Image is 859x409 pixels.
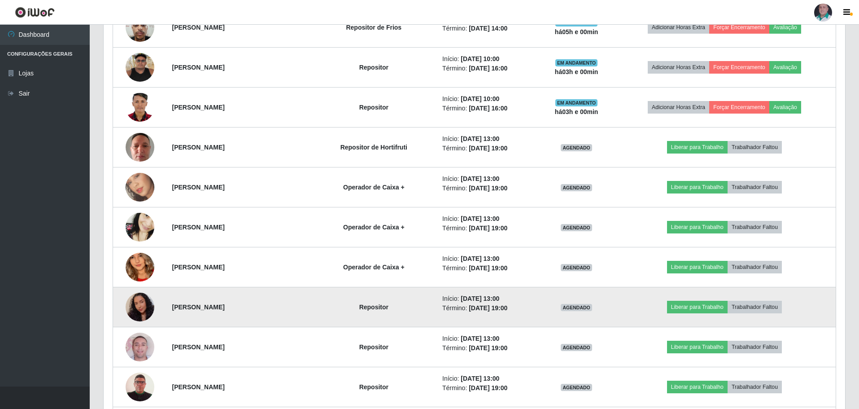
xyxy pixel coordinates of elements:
button: Trabalhador Faltou [728,141,782,154]
time: [DATE] 13:00 [461,295,499,302]
time: [DATE] 16:00 [469,105,507,112]
time: [DATE] 13:00 [461,375,499,382]
span: AGENDADO [561,264,592,271]
li: Término: [442,343,534,353]
strong: [PERSON_NAME] [172,343,224,351]
time: [DATE] 19:00 [469,384,507,391]
li: Início: [442,54,534,64]
time: [DATE] 13:00 [461,215,499,222]
button: Avaliação [769,101,801,114]
strong: Operador de Caixa + [343,184,405,191]
img: 1755222464998.jpeg [126,53,154,82]
strong: [PERSON_NAME] [172,24,224,31]
strong: há 03 h e 00 min [555,68,598,75]
time: [DATE] 19:00 [469,304,507,312]
time: [DATE] 19:00 [469,224,507,232]
button: Adicionar Horas Extra [648,101,709,114]
strong: [PERSON_NAME] [172,64,224,71]
li: Início: [442,174,534,184]
img: 1738470889443.jpeg [126,321,154,373]
li: Início: [442,134,534,144]
strong: há 05 h e 00 min [555,28,598,35]
img: 1748920057634.jpeg [126,236,154,299]
button: Trabalhador Faltou [728,341,782,353]
li: Término: [442,144,534,153]
img: 1746885131832.jpeg [126,366,154,408]
strong: Repositor de Frios [346,24,401,31]
time: [DATE] 19:00 [469,264,507,272]
li: Início: [442,334,534,343]
strong: [PERSON_NAME] [172,224,224,231]
strong: [PERSON_NAME] [172,303,224,311]
button: Liberar para Trabalho [667,341,728,353]
span: AGENDADO [561,384,592,391]
strong: há 03 h e 00 min [555,108,598,115]
li: Término: [442,383,534,393]
span: EM ANDAMENTO [555,59,598,66]
li: Término: [442,64,534,73]
strong: Repositor [359,343,388,351]
time: [DATE] 19:00 [469,145,507,152]
button: Forçar Encerramento [709,61,769,74]
span: EM ANDAMENTO [555,99,598,106]
strong: [PERSON_NAME] [172,184,224,191]
button: Liberar para Trabalho [667,181,728,194]
time: [DATE] 10:00 [461,95,499,102]
strong: Repositor de Hortifruti [340,144,407,151]
button: Liberar para Trabalho [667,301,728,313]
button: Forçar Encerramento [709,101,769,114]
button: Trabalhador Faltou [728,261,782,273]
button: Trabalhador Faltou [728,221,782,233]
span: AGENDADO [561,304,592,311]
img: 1740505535016.jpeg [126,128,154,166]
strong: Operador de Caixa + [343,264,405,271]
img: 1753371469357.jpeg [126,289,154,325]
button: Trabalhador Faltou [728,181,782,194]
time: [DATE] 10:00 [461,55,499,62]
button: Adicionar Horas Extra [648,61,709,74]
img: 1747535956967.jpeg [126,87,154,128]
time: [DATE] 19:00 [469,185,507,192]
time: [DATE] 13:00 [461,335,499,342]
time: [DATE] 13:00 [461,255,499,262]
li: Início: [442,254,534,264]
strong: [PERSON_NAME] [172,264,224,271]
li: Término: [442,24,534,33]
li: Término: [442,224,534,233]
li: Término: [442,104,534,113]
li: Início: [442,94,534,104]
button: Avaliação [769,21,801,34]
button: Trabalhador Faltou [728,301,782,313]
li: Término: [442,184,534,193]
button: Liberar para Trabalho [667,261,728,273]
li: Início: [442,294,534,303]
strong: Operador de Caixa + [343,224,405,231]
img: 1725123414689.jpeg [126,162,154,213]
strong: Repositor [359,303,388,311]
time: [DATE] 14:00 [469,25,507,32]
strong: [PERSON_NAME] [172,104,224,111]
span: AGENDADO [561,224,592,231]
button: Trabalhador Faltou [728,381,782,393]
span: AGENDADO [561,184,592,191]
button: Liberar para Trabalho [667,141,728,154]
time: [DATE] 13:00 [461,135,499,142]
time: [DATE] 16:00 [469,65,507,72]
img: 1735568187482.jpeg [126,196,154,259]
img: CoreUI Logo [15,7,55,18]
span: AGENDADO [561,344,592,351]
strong: Repositor [359,64,388,71]
time: [DATE] 13:00 [461,175,499,182]
li: Início: [442,374,534,383]
button: Forçar Encerramento [709,21,769,34]
li: Término: [442,303,534,313]
strong: [PERSON_NAME] [172,144,224,151]
time: [DATE] 19:00 [469,344,507,352]
button: Adicionar Horas Extra [648,21,709,34]
button: Avaliação [769,61,801,74]
img: 1756441126533.jpeg [126,8,154,46]
button: Liberar para Trabalho [667,221,728,233]
li: Término: [442,264,534,273]
span: AGENDADO [561,144,592,151]
strong: Repositor [359,383,388,391]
